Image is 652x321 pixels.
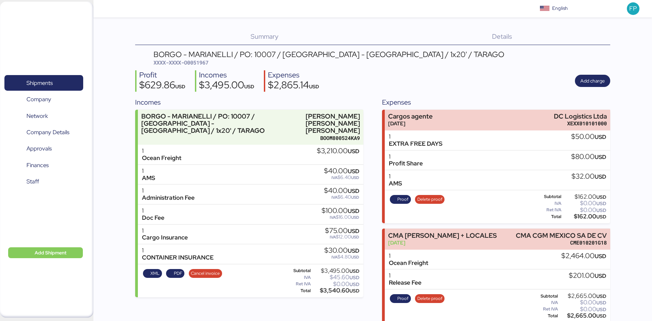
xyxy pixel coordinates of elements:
div: English [552,5,568,12]
span: Shipments [26,78,53,88]
span: Company [26,94,51,104]
div: $162.00 [563,214,606,219]
span: IVA [331,254,338,260]
div: BORGO - MARIANELLI / PO: 10007 / [GEOGRAPHIC_DATA] - [GEOGRAPHIC_DATA] / 1x20' / TARAGO [141,113,282,134]
span: USD [596,293,606,299]
div: Expenses [268,70,319,80]
button: Proof [390,294,411,303]
div: $3,540.60 [312,288,359,293]
a: Shipments [4,75,83,91]
span: IVA [331,175,338,180]
div: 1 [389,173,402,180]
div: 1 [389,272,421,279]
span: Cancel invoice [191,270,220,277]
div: [PERSON_NAME] [PERSON_NAME] [PERSON_NAME] [285,113,360,134]
div: Incomes [199,70,254,80]
span: IVA [330,215,336,220]
div: 1 [142,167,155,175]
div: Subtotal [533,294,558,299]
span: Staff [26,177,39,186]
div: CONTAINER INSURANCE [142,254,214,261]
span: USD [596,207,606,213]
span: Proof [397,295,409,302]
a: Company [4,92,83,107]
div: CMA [PERSON_NAME] + LOCALES [388,232,497,239]
div: Administration Fee [142,194,195,201]
span: Proof [397,196,409,203]
span: USD [348,187,359,195]
div: $6.40 [324,175,359,180]
span: IVA [331,195,338,200]
span: USD [595,173,606,180]
div: $0.00 [559,300,606,305]
div: $50.00 [571,133,606,141]
a: Staff [4,174,83,190]
div: 1 [142,227,188,234]
div: Release Fee [389,279,421,286]
div: $162.00 [563,194,606,199]
span: USD [595,133,606,141]
span: USD [351,215,359,220]
div: $16.00 [322,215,359,220]
span: USD [349,268,359,274]
div: Cargos agente [388,113,433,120]
a: Company Details [4,125,83,140]
div: $0.00 [563,208,606,213]
span: USD [348,147,359,155]
span: USD [351,254,359,260]
div: BORGO - MARIANELLI / PO: 10007 / [GEOGRAPHIC_DATA] - [GEOGRAPHIC_DATA] / 1x20' / TARAGO [153,51,504,58]
span: USD [596,194,606,200]
span: USD [349,288,359,294]
div: $100.00 [322,207,359,215]
div: $32.00 [572,173,606,180]
span: USD [351,195,359,200]
div: Subtotal [286,268,311,273]
div: 1 [389,252,428,260]
div: $629.86 [139,80,185,92]
span: USD [351,175,359,180]
div: Total [533,214,561,219]
div: $3,495.00 [199,80,254,92]
span: USD [309,83,319,90]
span: Add charge [580,77,605,85]
div: [DATE] [388,120,433,127]
span: Company Details [26,127,69,137]
span: Approvals [26,144,52,154]
span: FP [629,4,637,13]
span: XXXX-XXXX-O0051967 [153,59,209,66]
div: BOOM800524KA9 [285,135,360,142]
div: $2,865.14 [268,80,319,92]
div: $40.00 [324,187,359,195]
div: $3,210.00 [317,147,359,155]
div: $30.00 [324,247,359,254]
span: USD [596,300,606,306]
button: Add Shipment [8,247,83,258]
button: Delete proof [415,195,445,204]
span: USD [349,274,359,281]
div: $6.40 [324,195,359,200]
div: $12.00 [325,234,359,239]
span: USD [596,214,606,220]
span: USD [175,83,185,90]
span: USD [351,234,359,240]
span: USD [595,153,606,161]
div: AMS [389,180,402,187]
span: Finances [26,160,49,170]
div: $40.00 [324,167,359,175]
button: Menu [97,3,109,15]
div: IVA [533,201,561,206]
div: Ocean Freight [142,155,181,162]
div: $2,464.00 [561,252,606,260]
div: Ret IVA [533,307,558,311]
div: Profit Share [389,160,423,167]
div: 1 [142,187,195,194]
span: USD [596,313,606,319]
span: USD [348,247,359,254]
div: XEXX010101000 [554,120,607,127]
div: Incomes [135,97,363,107]
span: USD [348,227,359,235]
button: Delete proof [415,294,445,303]
button: XML [143,269,162,278]
a: Finances [4,158,83,173]
span: USD [595,272,606,280]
